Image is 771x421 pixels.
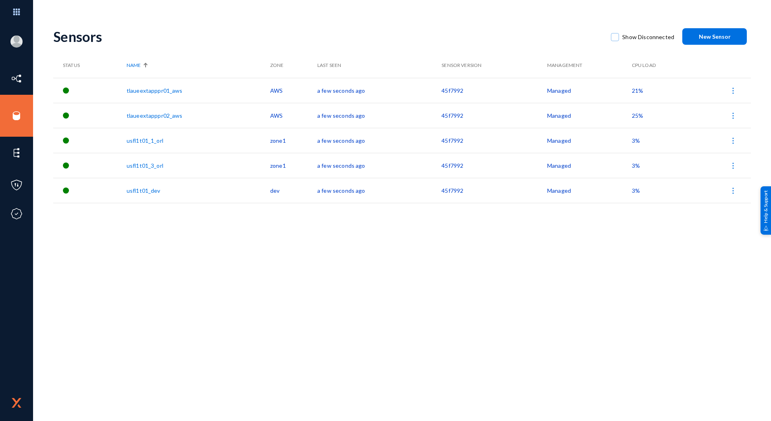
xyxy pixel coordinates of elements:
[317,178,442,203] td: a few seconds ago
[729,187,737,195] img: icon-more.svg
[547,128,632,153] td: Managed
[270,78,317,103] td: AWS
[547,53,632,78] th: Management
[10,110,23,122] img: icon-sources.svg
[632,87,643,94] span: 21%
[127,187,160,194] a: usfl1t01_dev
[729,87,737,95] img: icon-more.svg
[127,137,163,144] a: usfl1t01_1_orl
[127,162,163,169] a: usfl1t01_3_orl
[10,208,23,220] img: icon-compliance.svg
[729,162,737,170] img: icon-more.svg
[270,53,317,78] th: Zone
[547,103,632,128] td: Managed
[442,153,547,178] td: 45f7992
[317,78,442,103] td: a few seconds ago
[10,35,23,48] img: blank-profile-picture.png
[4,3,29,21] img: app launcher
[763,225,769,231] img: help_support.svg
[729,112,737,120] img: icon-more.svg
[127,62,141,69] span: Name
[442,128,547,153] td: 45f7992
[442,103,547,128] td: 45f7992
[270,178,317,203] td: dev
[53,28,603,45] div: Sensors
[10,147,23,159] img: icon-elements.svg
[442,53,547,78] th: Sensor Version
[632,53,689,78] th: CPU Load
[699,33,731,40] span: New Sensor
[547,153,632,178] td: Managed
[547,78,632,103] td: Managed
[682,28,747,45] button: New Sensor
[317,153,442,178] td: a few seconds ago
[442,78,547,103] td: 45f7992
[632,137,640,144] span: 3%
[270,128,317,153] td: zone1
[317,128,442,153] td: a few seconds ago
[632,162,640,169] span: 3%
[632,112,643,119] span: 25%
[10,179,23,191] img: icon-policies.svg
[270,153,317,178] td: zone1
[127,62,266,69] div: Name
[53,53,127,78] th: Status
[127,112,183,119] a: tlaueextapppr02_aws
[547,178,632,203] td: Managed
[317,103,442,128] td: a few seconds ago
[632,187,640,194] span: 3%
[317,53,442,78] th: Last Seen
[442,178,547,203] td: 45f7992
[761,186,771,235] div: Help & Support
[622,31,674,43] span: Show Disconnected
[729,137,737,145] img: icon-more.svg
[127,87,183,94] a: tlaueextapppr01_aws
[10,73,23,85] img: icon-inventory.svg
[270,103,317,128] td: AWS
